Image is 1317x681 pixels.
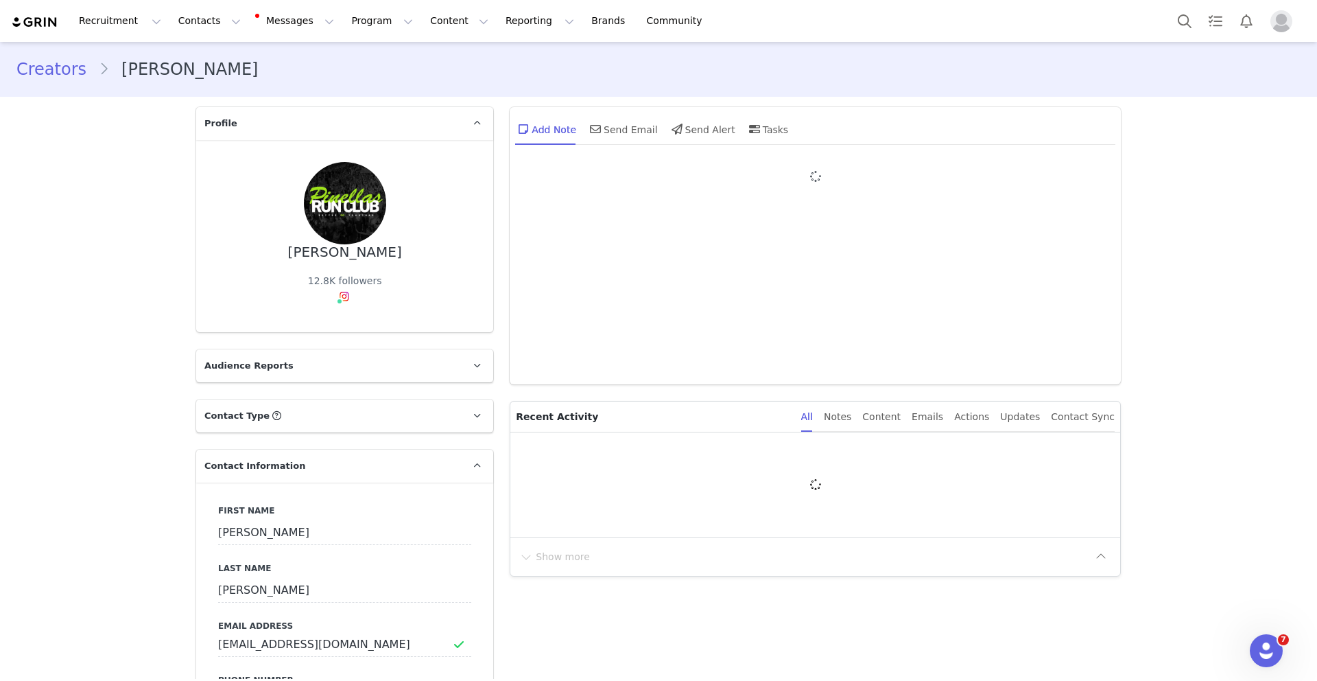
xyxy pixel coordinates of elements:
[515,113,576,146] div: Add Note
[1000,402,1040,432] div: Updates
[308,274,382,288] div: 12.8K followers
[639,5,717,36] a: Community
[746,113,789,146] div: Tasks
[1262,10,1306,32] button: Profile
[250,5,342,36] button: Messages
[16,57,99,82] a: Creators
[422,5,497,36] button: Content
[519,546,591,568] button: Show more
[218,505,471,517] label: First Name
[954,402,989,432] div: Actions
[339,291,350,302] img: instagram.svg
[583,5,637,36] a: Brands
[1250,634,1283,667] iframe: Intercom live chat
[1170,5,1200,36] button: Search
[669,113,735,146] div: Send Alert
[587,113,658,146] div: Send Email
[1278,634,1289,645] span: 7
[11,16,59,29] img: grin logo
[204,409,270,423] span: Contact Type
[170,5,249,36] button: Contacts
[204,117,237,130] span: Profile
[497,5,582,36] button: Reporting
[218,620,471,632] label: Email Address
[1200,5,1231,36] a: Tasks
[304,162,386,244] img: 0fec9353-0c44-4b29-859e-e51eb058278a.jpg
[824,402,851,432] div: Notes
[218,562,471,575] label: Last Name
[288,244,402,260] div: [PERSON_NAME]
[71,5,169,36] button: Recruitment
[1231,5,1261,36] button: Notifications
[204,359,294,373] span: Audience Reports
[912,402,943,432] div: Emails
[862,402,901,432] div: Content
[343,5,421,36] button: Program
[1051,402,1115,432] div: Contact Sync
[218,632,471,657] input: Email Address
[516,402,790,432] p: Recent Activity
[801,402,813,432] div: All
[1270,10,1292,32] img: placeholder-profile.jpg
[204,459,305,473] span: Contact Information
